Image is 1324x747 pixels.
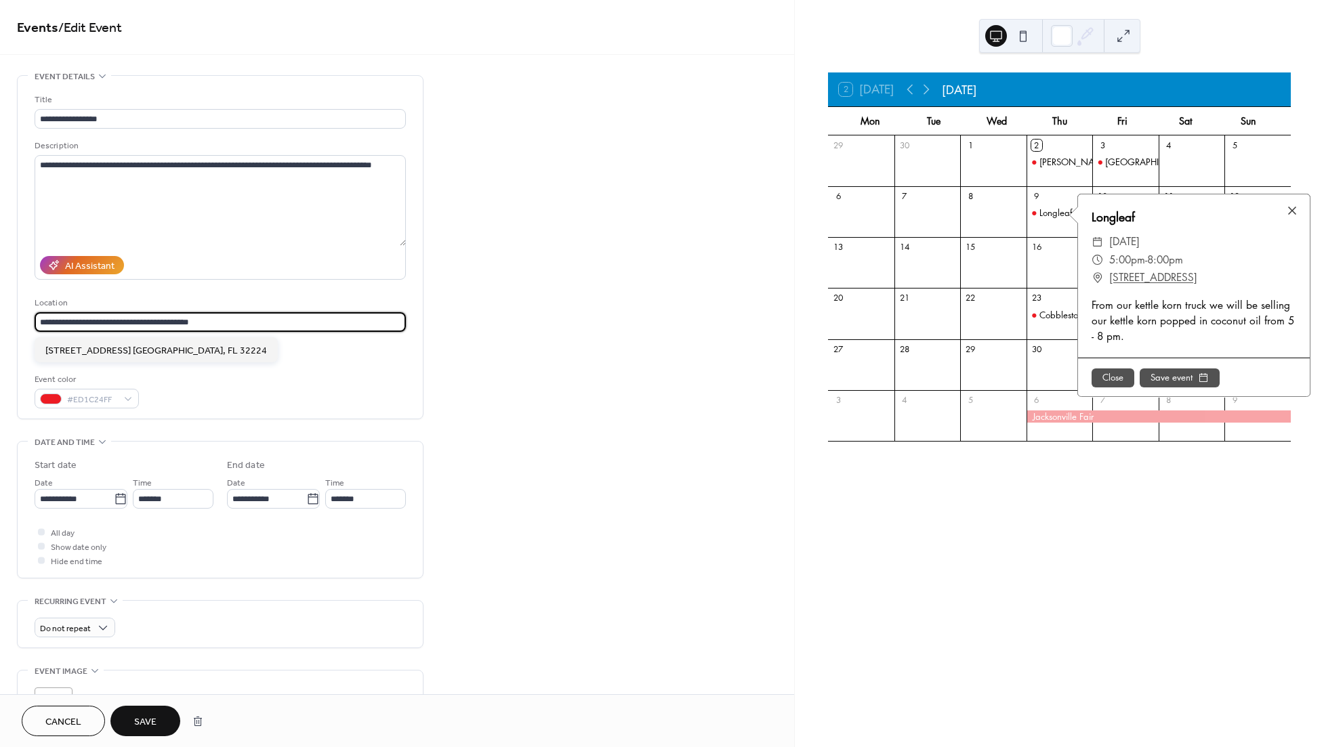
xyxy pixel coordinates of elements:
div: [GEOGRAPHIC_DATA] [1105,156,1193,168]
span: Event image [35,664,87,679]
div: 6 [833,191,844,202]
div: Longleaf [1027,207,1093,219]
span: Event details [35,70,95,84]
div: 16 [1031,242,1043,253]
div: 6 [1031,394,1043,406]
div: Longleaf [1039,207,1073,219]
span: Do not repeat [40,621,91,637]
div: 4 [1163,140,1175,151]
div: 30 [899,140,911,151]
div: Sat [1154,107,1217,135]
span: Time [133,476,152,490]
div: 9 [1031,191,1043,202]
div: Location [35,296,403,310]
div: 10 [1097,191,1109,202]
a: Events [17,15,58,41]
div: ​ [1092,269,1104,286]
div: 20 [833,293,844,304]
span: Save [134,715,157,729]
div: 1 [965,140,976,151]
div: 5 [1229,140,1241,151]
div: [PERSON_NAME] [1039,156,1110,168]
div: 3 [1097,140,1109,151]
div: 13 [833,242,844,253]
div: Start date [35,458,77,473]
div: 3 [833,394,844,406]
div: 14 [899,242,911,253]
span: Recurring event [35,595,106,609]
div: 8 [1163,394,1175,406]
div: 11 [1163,191,1175,202]
div: 29 [965,343,976,355]
button: Close [1092,368,1134,387]
div: Pablo Bay [1027,156,1093,168]
button: Save event [1140,368,1220,387]
span: Show date only [51,540,106,555]
div: Julington Creek Plantation [1092,156,1159,168]
span: [STREET_ADDRESS] [GEOGRAPHIC_DATA], FL 32224 [45,344,267,358]
div: 4 [899,394,911,406]
div: 9 [1229,394,1241,406]
div: Cobblestone [1027,309,1093,321]
div: 8 [965,191,976,202]
button: Cancel [22,706,105,736]
span: [DATE] [1109,233,1140,251]
div: End date [227,458,265,473]
div: ​ [1092,233,1104,251]
span: Date [35,476,53,490]
button: Save [110,706,180,736]
div: Description [35,139,403,153]
div: [DATE] [942,81,977,98]
div: 30 [1031,343,1043,355]
span: / Edit Event [58,15,122,41]
div: 22 [965,293,976,304]
span: Cancel [45,715,81,729]
div: Longleaf [1078,208,1310,226]
span: Hide end time [51,555,102,569]
div: Sun [1217,107,1280,135]
a: [STREET_ADDRESS] [1109,269,1197,286]
div: 29 [833,140,844,151]
span: Time [325,476,344,490]
div: From our kettle korn truck we will be selling our kettle korn popped in coconut oil from 5 - 8 pm. [1078,297,1310,344]
div: Thu [1028,107,1091,135]
div: 28 [899,343,911,355]
span: - [1145,251,1147,269]
div: Mon [839,107,902,135]
div: 21 [899,293,911,304]
span: 5:00pm [1109,251,1145,269]
div: 5 [965,394,976,406]
div: 7 [899,191,911,202]
div: 12 [1229,191,1241,202]
div: Event color [35,372,136,387]
span: All day [51,526,75,540]
div: Title [35,93,403,107]
div: ​ [1092,251,1104,269]
div: AI Assistant [65,259,115,274]
div: Cobblestone [1039,309,1088,321]
div: 2 [1031,140,1043,151]
div: Jacksonville Fair [1027,410,1291,423]
span: 8:00pm [1147,251,1183,269]
span: Date and time [35,435,95,450]
div: 27 [833,343,844,355]
div: 23 [1031,293,1043,304]
span: Date [227,476,245,490]
div: ; [35,687,73,725]
div: Wed [965,107,1028,135]
span: #ED1C24FF [67,393,117,407]
button: AI Assistant [40,256,124,274]
div: 15 [965,242,976,253]
div: 7 [1097,394,1109,406]
div: Tue [902,107,965,135]
div: Fri [1091,107,1154,135]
